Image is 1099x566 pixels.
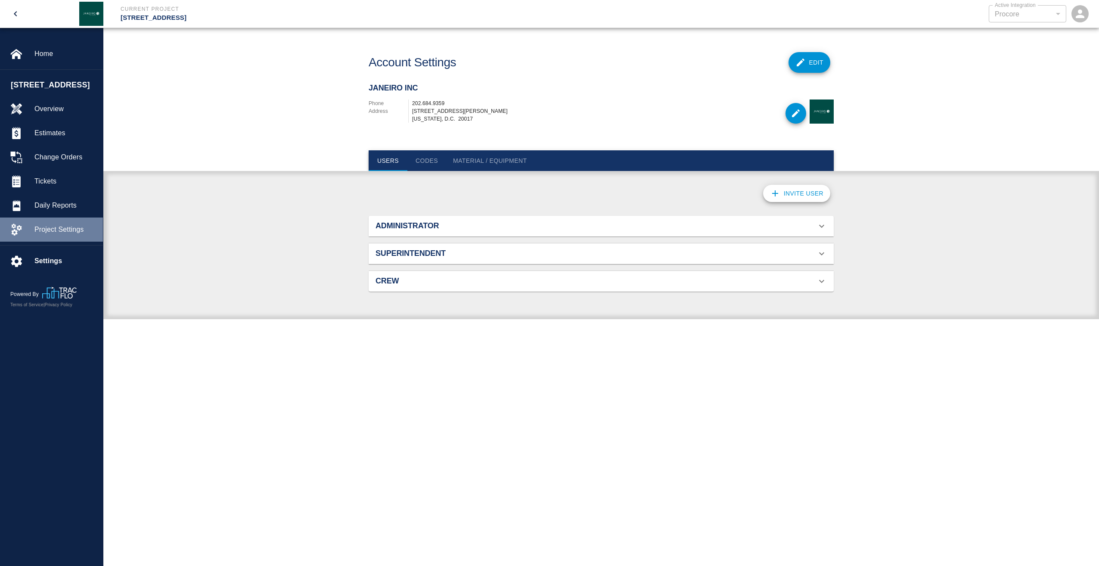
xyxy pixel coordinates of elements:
img: Janeiro Inc [810,100,834,124]
iframe: Chat Widget [1056,525,1099,566]
a: Privacy Policy [45,302,72,307]
span: Project Settings [34,224,96,235]
button: open drawer [5,3,26,24]
div: Crew [369,271,834,292]
span: Change Orders [34,152,96,162]
span: [STREET_ADDRESS] [11,79,99,91]
p: Powered By [10,290,42,298]
span: Settings [34,256,96,266]
span: Tickets [34,176,96,187]
h1: Account Settings [369,56,456,70]
h2: Janeiro Inc [369,84,834,93]
button: Codes [407,150,446,171]
label: Active Integration [995,1,1036,9]
button: Material / Equipment [446,150,534,171]
button: Users [369,150,407,171]
span: Home [34,49,96,59]
div: Superintendent [369,243,834,264]
h2: Administrator [376,221,522,231]
p: Address [369,107,408,115]
span: Overview [34,104,96,114]
span: Daily Reports [34,200,96,211]
img: Janeiro Inc [79,2,103,26]
div: tabs navigation [369,150,834,171]
div: Procore [995,9,1060,19]
p: Phone [369,100,408,107]
button: Edit [789,52,831,73]
a: Terms of Service [10,302,43,307]
img: TracFlo [42,287,77,299]
p: [STREET_ADDRESS] [121,13,596,23]
div: 202.684.9359 [412,100,601,107]
h2: Superintendent [376,249,522,258]
span: | [43,302,45,307]
h2: Crew [376,277,522,286]
div: [STREET_ADDRESS][PERSON_NAME] [US_STATE], D.C. 20017 [412,107,601,123]
button: Invite User [763,185,830,202]
span: Estimates [34,128,96,138]
p: Current Project [121,5,596,13]
div: Administrator [369,216,834,236]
